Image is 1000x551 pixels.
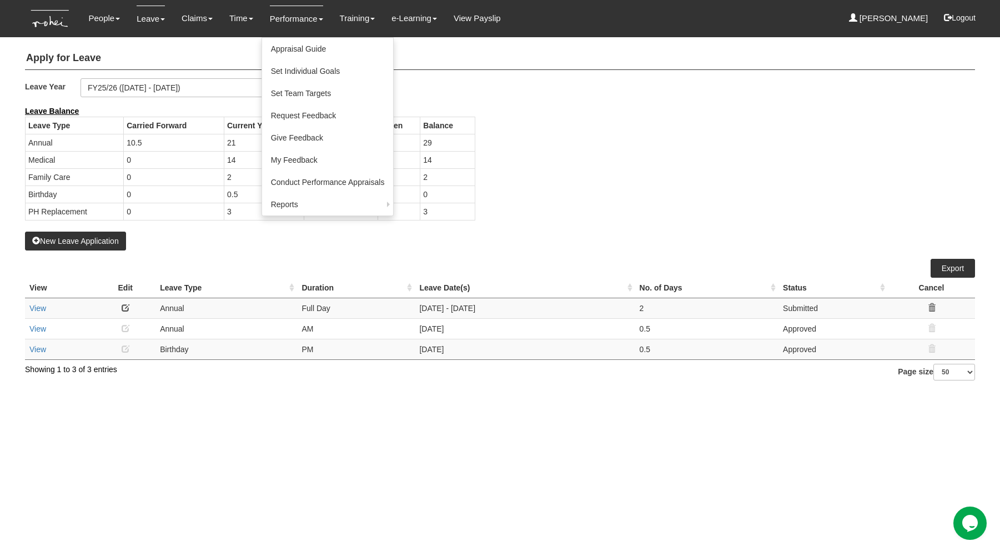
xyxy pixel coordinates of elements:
a: People [89,6,120,31]
a: Leave [137,6,165,32]
a: Request Feedback [262,104,394,127]
a: Appraisal Guide [262,38,394,60]
a: Reports [262,193,394,216]
a: Training [340,6,375,31]
a: Give Feedback [262,127,394,149]
a: View Payslip [454,6,501,31]
a: e-Learning [391,6,437,31]
iframe: chat widget [953,507,989,540]
a: Conduct Performance Appraisals [262,171,394,193]
a: Set Individual Goals [262,60,394,82]
a: Performance [270,6,323,32]
a: Time [229,6,253,31]
a: Claims [182,6,213,31]
a: Set Team Targets [262,82,394,104]
a: My Feedback [262,149,394,171]
button: Logout [936,4,983,31]
a: [PERSON_NAME] [849,6,928,31]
